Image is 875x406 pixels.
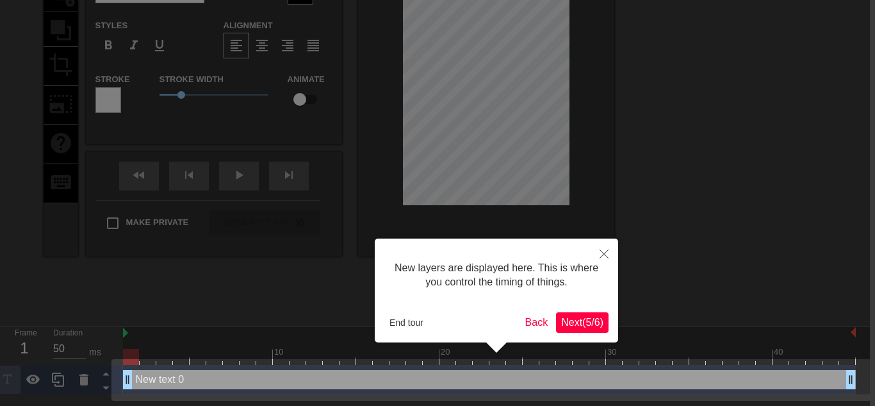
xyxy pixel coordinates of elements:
button: End tour [384,313,429,332]
button: Back [520,312,553,333]
div: New layers are displayed here. This is where you control the timing of things. [384,248,609,303]
button: Close [590,239,618,268]
button: Next [556,312,609,333]
span: Next ( 5 / 6 ) [561,317,603,328]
